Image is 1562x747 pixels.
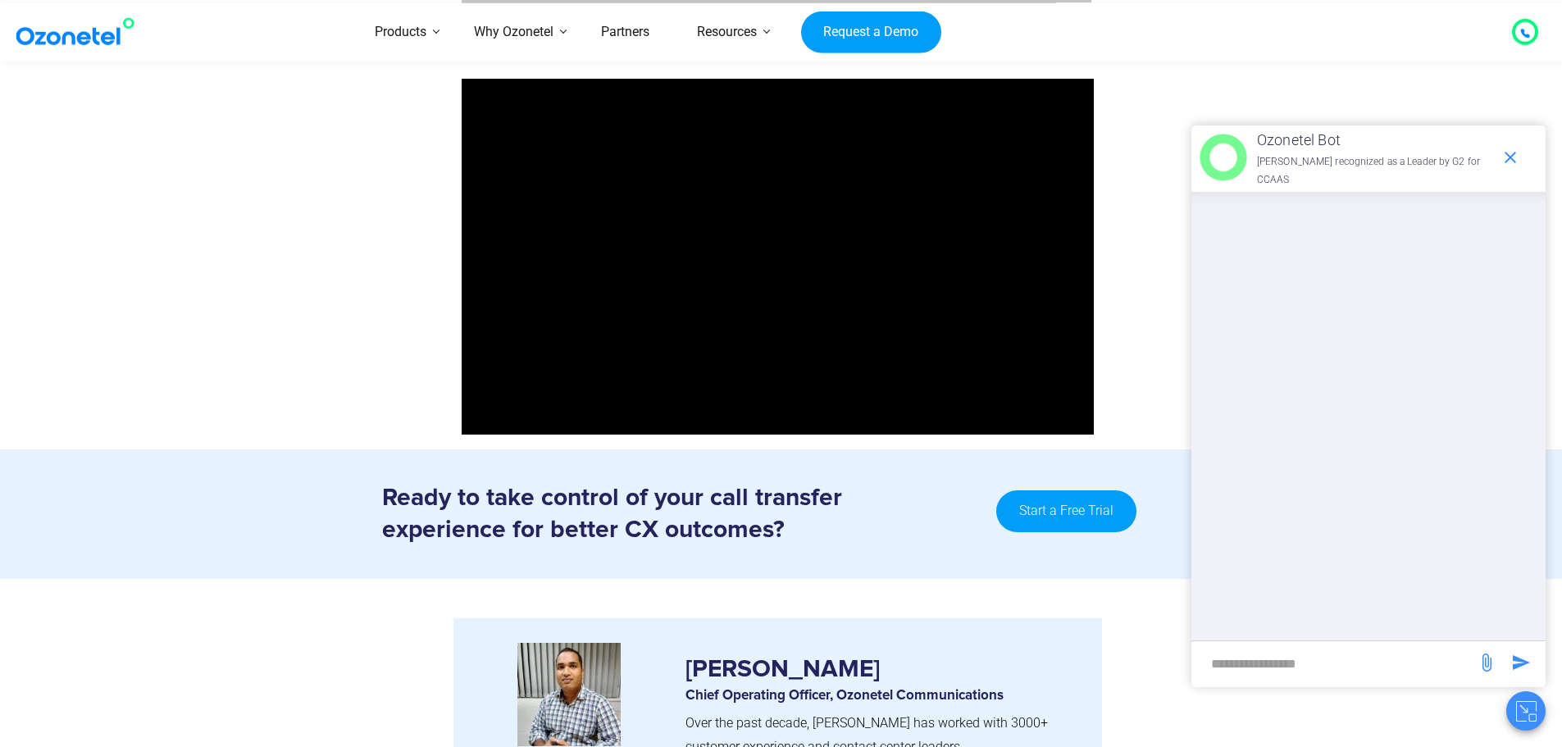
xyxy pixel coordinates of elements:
h6: Chief Operating Officer, Ozonetel Communications [685,688,1077,704]
a: Resources [673,3,781,61]
a: Start a Free Trial [996,490,1136,533]
p: Ozonetel Bot [1257,127,1492,153]
img: header [1200,134,1247,181]
p: [PERSON_NAME] recognized as a Leader by G2 for CCAAS [1257,153,1492,189]
a: Why Ozonetel [450,3,577,61]
span: end chat or minimize [1494,141,1527,174]
h3: Ready to take control of your call transfer experience for better CX outcomes? [382,482,980,546]
span: send message [1505,646,1537,679]
a: Products [351,3,450,61]
a: Request a Demo [801,11,941,53]
iframe: Webinar: Enabling Seamless and Effective Client Communication in the Stock Broking Industry [462,79,1095,435]
h3: [PERSON_NAME] [685,643,1077,680]
span: send message [1470,646,1503,679]
button: Close chat [1506,691,1546,731]
div: new-msg-input [1200,649,1469,679]
a: Partners [577,3,673,61]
